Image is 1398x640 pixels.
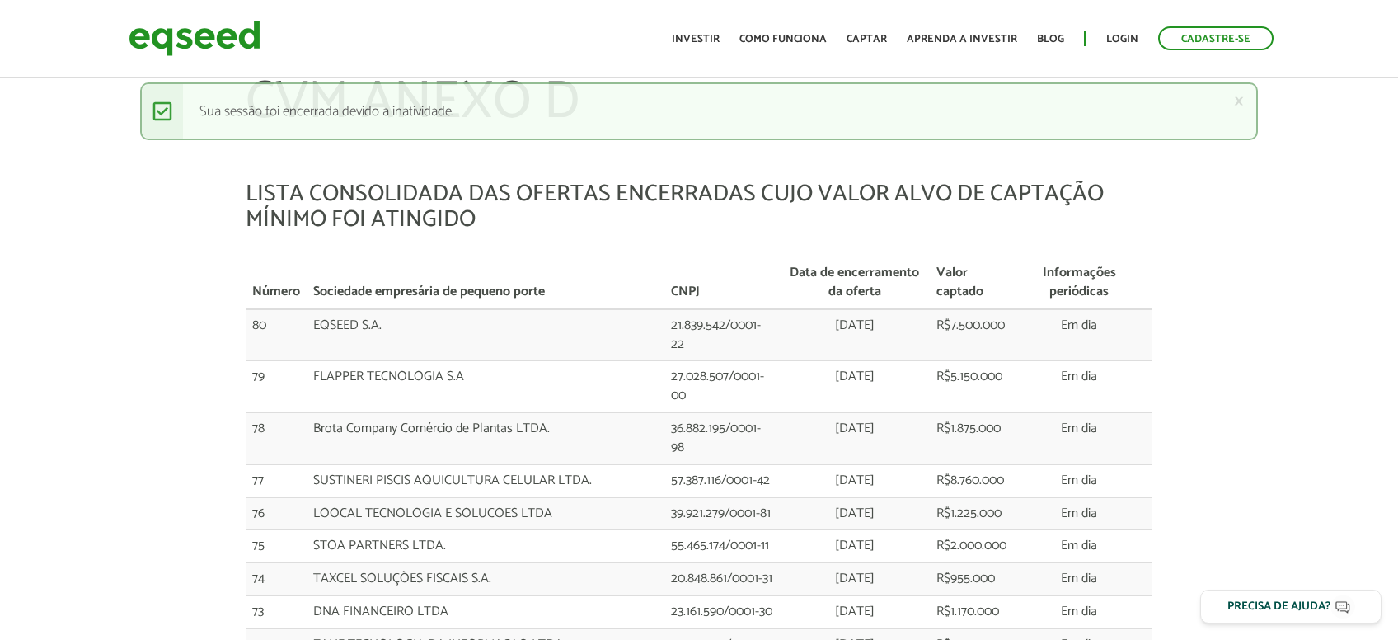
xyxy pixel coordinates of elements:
a: Cadastre-se [1158,26,1274,50]
span: [DATE] [835,365,875,388]
td: R$1.170.000 [930,596,1020,629]
td: 78 [246,413,307,465]
td: Em dia [1020,464,1140,497]
td: 39.921.279/0001-81 [664,497,779,530]
div: Sua sessão foi encerrada devido a inatividade. [140,82,1259,140]
td: SUSTINERI PISCIS AQUICULTURA CELULAR LTDA. [307,464,665,497]
td: 55.465.174/0001-11 [664,530,779,563]
td: FLAPPER TECNOLOGIA S.A [307,361,665,413]
td: 20.848.861/0001-31 [664,563,779,596]
td: R$1.225.000 [930,497,1020,530]
span: [DATE] [835,314,875,336]
td: R$2.000.000 [930,530,1020,563]
a: Aprenda a investir [907,34,1017,45]
td: R$5.150.000 [930,361,1020,413]
td: R$955.000 [930,563,1020,596]
a: Investir [672,34,720,45]
td: 36.882.195/0001-98 [664,413,779,465]
td: R$1.875.000 [930,413,1020,465]
td: Em dia [1020,497,1140,530]
span: [DATE] [835,417,875,440]
td: 80 [246,309,307,361]
td: Em dia [1020,361,1140,413]
td: R$8.760.000 [930,464,1020,497]
td: 79 [246,361,307,413]
td: 75 [246,530,307,563]
a: Blog [1037,34,1064,45]
td: Em dia [1020,563,1140,596]
th: Número [246,257,307,309]
td: 74 [246,563,307,596]
th: Informações periódicas [1020,257,1140,309]
td: Em dia [1020,413,1140,465]
td: DNA FINANCEIRO LTDA [307,596,665,629]
td: R$7.500.000 [930,309,1020,361]
span: [DATE] [835,502,875,525]
td: EQSEED S.A. [307,309,665,361]
td: LOOCAL TECNOLOGIA E SOLUCOES LTDA [307,497,665,530]
h5: LISTA CONSOLIDADA DAS OFERTAS ENCERRADAS CUJO VALOR ALVO DE CAPTAÇÃO MÍNIMO FOI ATINGIDO [246,181,1153,233]
span: [DATE] [835,469,875,492]
td: Em dia [1020,309,1140,361]
th: Sociedade empresária de pequeno porte [307,257,665,309]
th: Valor captado [930,257,1020,309]
td: 77 [246,464,307,497]
a: × [1234,92,1244,110]
td: 27.028.507/0001-00 [664,361,779,413]
td: 57.387.116/0001-42 [664,464,779,497]
a: Login [1106,34,1138,45]
span: [DATE] [835,600,875,623]
a: Como funciona [739,34,827,45]
td: TAXCEL SOLUÇÕES FISCAIS S.A. [307,563,665,596]
span: [DATE] [835,567,875,590]
td: 76 [246,497,307,530]
span: [DATE] [835,534,875,557]
td: 23.161.590/0001-30 [664,596,779,629]
td: STOA PARTNERS LTDA. [307,530,665,563]
img: EqSeed [129,16,260,60]
a: Captar [847,34,887,45]
td: Brota Company Comércio de Plantas LTDA. [307,413,665,465]
th: CNPJ [664,257,779,309]
td: Em dia [1020,530,1140,563]
td: 73 [246,596,307,629]
td: 21.839.542/0001-22 [664,309,779,361]
td: Em dia [1020,596,1140,629]
th: Data de encerramento da oferta [779,257,930,309]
